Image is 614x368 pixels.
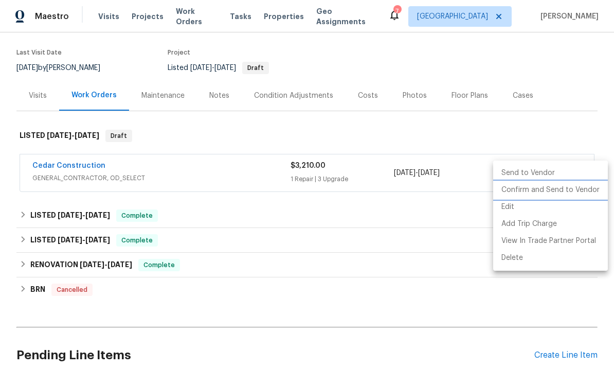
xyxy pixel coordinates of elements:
[493,216,608,233] li: Add Trip Charge
[493,165,608,182] li: Send to Vendor
[493,182,608,199] li: Confirm and Send to Vendor
[493,250,608,267] li: Delete
[493,233,608,250] li: View In Trade Partner Portal
[493,199,608,216] li: Edit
